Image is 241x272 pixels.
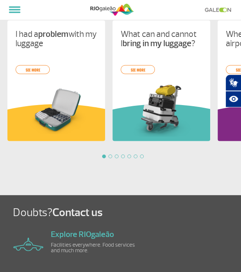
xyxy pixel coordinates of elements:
[123,38,191,49] strong: bring in my luggage
[16,65,50,74] a: see more
[121,29,202,48] p: What can and cannot I ?
[13,238,43,251] img: airplane icon
[16,29,97,48] p: I had a with my luggage
[225,91,241,107] button: Abrir recursos assistivos.
[7,104,105,141] img: amareloInformacoesUteis.svg
[121,65,155,74] a: see more
[225,75,241,91] button: Abrir tradutor de língua de sinais.
[38,29,68,39] strong: problem
[51,242,136,253] p: Facilities everywhere. Food services and much more.
[16,83,97,136] img: problema-bagagem.png
[13,206,241,220] h1: Doubts?
[113,104,210,141] img: verdeInformacoesUteis.svg
[225,75,241,107] div: Plugin de acessibilidade da Hand Talk.
[52,205,102,219] span: Contact us
[121,83,202,136] img: card%20informa%C3%A7%C3%B5es%201.png
[51,229,114,240] a: Explore RIOgaleão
